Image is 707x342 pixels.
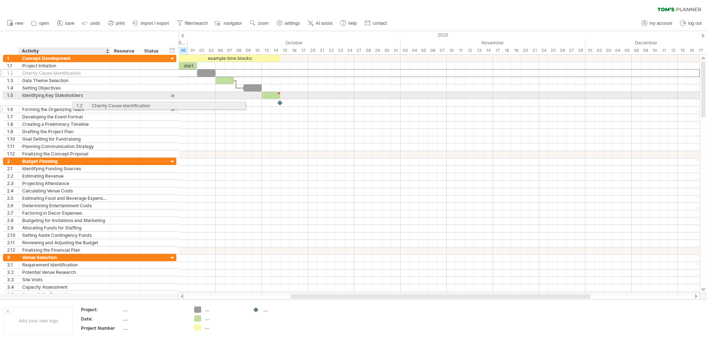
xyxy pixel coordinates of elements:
span: navigator [224,21,242,26]
div: Thursday, 6 November 2025 [428,47,437,54]
div: Tuesday, 16 December 2025 [687,47,696,54]
div: Friday, 12 December 2025 [669,47,678,54]
div: .... [205,324,245,331]
div: Identifying Key Stakeholders [22,92,106,99]
div: Status [144,47,160,55]
div: .... [205,315,245,322]
div: Thursday, 4 December 2025 [613,47,622,54]
div: Monday, 13 October 2025 [262,47,271,54]
div: 3.5 [7,291,18,298]
div: Forming the Organizing Team [22,106,106,113]
div: Allocating Funds for Staffing [22,224,106,231]
div: Finalizing the Concept Proposal [22,150,106,157]
div: example time blocks: [179,55,280,62]
div: Tuesday, 30 September 2025 [179,47,188,54]
div: 3.4 [7,284,18,291]
div: 1.1 [7,62,18,69]
a: help [338,19,359,28]
div: Calculating Venue Costs [22,187,106,194]
div: Monday, 15 December 2025 [678,47,687,54]
div: Thursday, 27 November 2025 [567,47,576,54]
div: Tuesday, 28 October 2025 [363,47,373,54]
div: Accessibility Evaluation [22,291,106,298]
div: Tuesday, 14 October 2025 [271,47,280,54]
div: Thursday, 23 October 2025 [336,47,345,54]
div: Thursday, 30 October 2025 [382,47,391,54]
a: new [5,19,26,28]
span: my account [650,21,672,26]
div: Requirement Identification [22,261,106,268]
a: settings [275,19,302,28]
span: AI assist [316,21,332,26]
div: .... [205,306,245,313]
div: Thursday, 2 October 2025 [197,47,206,54]
div: Reviewing and Adjusting the Budget [22,239,106,246]
div: .... [123,306,185,313]
div: Potential Venue Research [22,269,106,276]
div: October 2025 [188,39,400,47]
div: Monday, 6 October 2025 [216,47,225,54]
div: Creating a Preliminary Timeline [22,121,106,128]
div: 2.10 [7,232,18,239]
div: 1.8 [7,121,18,128]
div: .... [123,325,185,331]
div: Date: [81,316,122,322]
div: Monday, 20 October 2025 [308,47,317,54]
div: Drafting the Project Plan [22,128,106,135]
div: Wednesday, 29 October 2025 [373,47,382,54]
a: zoom [248,19,271,28]
div: Tuesday, 9 December 2025 [641,47,650,54]
div: Friday, 24 October 2025 [345,47,354,54]
a: print [106,19,127,28]
div: Wednesday, 3 December 2025 [604,47,613,54]
div: Gala Theme Selection [22,77,106,84]
div: Tuesday, 18 November 2025 [502,47,511,54]
div: Monday, 3 November 2025 [400,47,410,54]
div: Monday, 27 October 2025 [354,47,363,54]
span: settings [285,21,300,26]
span: zoom [258,21,268,26]
div: 2.1 [7,165,18,172]
div: 1 [7,55,18,62]
div: Project: [81,306,122,313]
div: 2.7 [7,209,18,217]
div: Wednesday, 22 October 2025 [327,47,336,54]
div: Setting Objectives [22,84,106,91]
div: Tuesday, 21 October 2025 [317,47,327,54]
div: 2.8 [7,217,18,224]
div: 2.5 [7,195,18,202]
a: my account [640,19,674,28]
a: AI assist [306,19,335,28]
div: Friday, 21 November 2025 [530,47,539,54]
div: 2 [7,158,18,165]
div: Wednesday, 19 November 2025 [511,47,521,54]
a: filter/search [175,19,210,28]
div: scroll to activity [169,92,176,100]
div: Finalizing the Financial Plan [22,247,106,254]
a: save [55,19,77,28]
div: Tuesday, 7 October 2025 [225,47,234,54]
span: undo [90,21,100,26]
div: Capacity Assessment [22,284,106,291]
div: Monday, 10 November 2025 [447,47,456,54]
div: Friday, 5 December 2025 [622,47,632,54]
div: Add your own logo [4,307,73,335]
div: Monday, 17 November 2025 [493,47,502,54]
div: 2.2 [7,172,18,180]
div: Determining Entertainment Costs [22,202,106,209]
div: Tuesday, 4 November 2025 [410,47,419,54]
div: Friday, 28 November 2025 [576,47,585,54]
div: Identifying Funding Sources [22,165,106,172]
div: Goal Setting for Fundraising [22,135,106,142]
div: Monday, 1 December 2025 [585,47,595,54]
div: 3.2 [7,269,18,276]
div: Thursday, 20 November 2025 [521,47,530,54]
div: Planning Communication Strategy [22,143,106,150]
div: Wednesday, 10 December 2025 [650,47,659,54]
div: 2.11 [7,239,18,246]
span: open [39,21,49,26]
div: Project Number [81,325,122,331]
div: 1.12 [7,150,18,157]
div: Friday, 14 November 2025 [484,47,493,54]
div: Project Initiation [22,62,106,69]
